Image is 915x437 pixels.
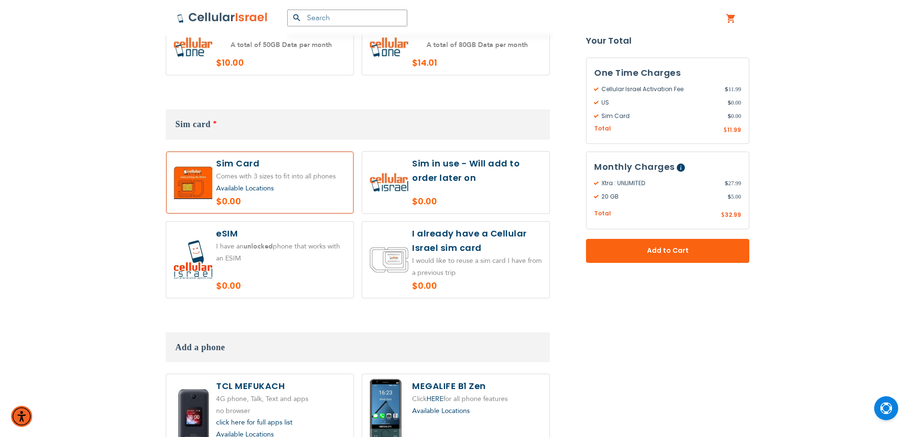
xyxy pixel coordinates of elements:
[725,85,728,94] span: $
[586,34,749,48] strong: Your Total
[594,112,728,120] span: Sim Card
[287,10,407,26] input: Search
[216,184,274,193] a: Available Locations
[594,66,741,80] h3: One Time Charges
[216,418,293,427] a: click here for full apps list
[725,179,728,188] span: $
[727,126,741,134] span: 11.99
[728,112,731,120] span: $
[594,179,725,188] span: Xtra : UNLIMITED
[427,394,443,403] a: HERE
[594,161,675,173] span: Monthly Charges
[594,85,725,94] span: Cellular Israel Activation Fee
[175,343,225,352] span: Add a phone
[725,85,741,94] span: 11.99
[594,193,728,201] span: 20 GB
[177,12,268,24] img: Cellular Israel Logo
[728,193,741,201] span: 5.00
[594,124,611,133] span: Total
[677,164,685,172] span: Help
[728,112,741,120] span: 0.00
[728,98,731,107] span: $
[618,246,718,256] span: Add to Cart
[725,179,741,188] span: 27.99
[594,98,728,107] span: US
[586,239,749,263] button: Add to Cart
[728,98,741,107] span: 0.00
[412,406,470,415] a: Available Locations
[175,119,211,129] span: Sim card
[11,406,32,427] div: Accessibility Menu
[721,212,725,220] span: $
[725,211,741,219] span: 32.99
[728,193,731,201] span: $
[723,126,727,135] span: $
[594,210,611,219] span: Total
